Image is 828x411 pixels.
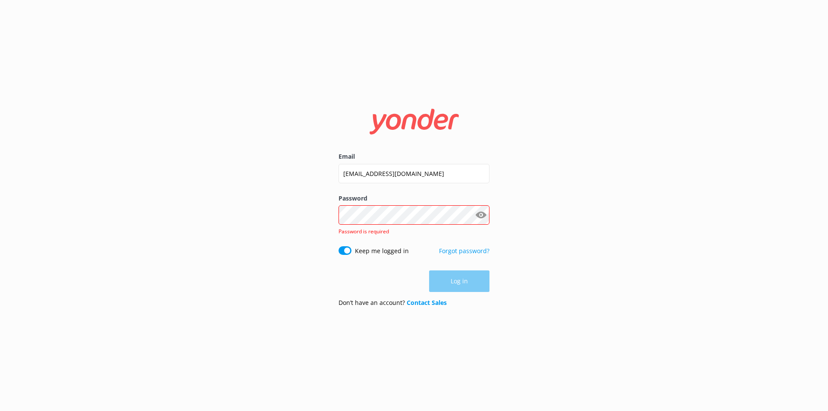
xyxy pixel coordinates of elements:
span: Password is required [339,228,389,235]
a: Contact Sales [407,298,447,307]
a: Forgot password? [439,247,489,255]
label: Keep me logged in [355,246,409,256]
button: Show password [472,207,489,224]
p: Don’t have an account? [339,298,447,307]
input: user@emailaddress.com [339,164,489,183]
label: Password [339,194,489,203]
label: Email [339,152,489,161]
